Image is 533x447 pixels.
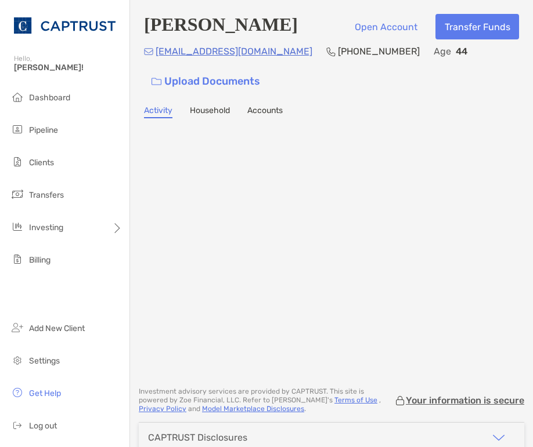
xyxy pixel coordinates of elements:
span: Dashboard [29,93,70,103]
span: Settings [29,356,60,366]
img: settings icon [10,353,24,367]
p: 44 [456,44,467,59]
img: add_new_client icon [10,321,24,335]
p: Investment advisory services are provided by CAPTRUST . This site is powered by Zoe Financial, LL... [139,387,394,413]
a: Privacy Policy [139,405,186,413]
span: Get Help [29,388,61,398]
a: Terms of Use [334,396,377,404]
p: Age [434,44,451,59]
span: Log out [29,421,57,431]
img: transfers icon [10,187,24,201]
img: billing icon [10,252,24,266]
button: Transfer Funds [435,14,519,39]
span: Add New Client [29,324,85,333]
span: Billing [29,255,51,265]
a: Accounts [247,106,283,118]
p: Your information is secure [406,395,524,406]
span: [PERSON_NAME]! [14,63,123,72]
a: Upload Documents [144,69,268,94]
a: Activity [144,106,172,118]
a: Household [190,106,230,118]
img: get-help icon [10,386,24,399]
img: icon arrow [492,431,506,445]
h4: [PERSON_NAME] [144,14,298,39]
span: Investing [29,223,63,232]
img: button icon [152,78,161,86]
img: logout icon [10,418,24,432]
img: investing icon [10,220,24,234]
img: clients icon [10,155,24,169]
img: CAPTRUST Logo [14,5,116,46]
img: pipeline icon [10,122,24,136]
span: Pipeline [29,125,58,135]
img: dashboard icon [10,90,24,104]
a: Model Marketplace Disclosures [202,405,304,413]
img: Email Icon [144,48,153,55]
button: Open Account [345,14,426,39]
img: Phone Icon [326,47,336,56]
span: Transfers [29,190,64,200]
p: [EMAIL_ADDRESS][DOMAIN_NAME] [156,44,312,59]
div: CAPTRUST Disclosures [148,432,247,443]
span: Clients [29,158,54,168]
p: [PHONE_NUMBER] [338,44,420,59]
